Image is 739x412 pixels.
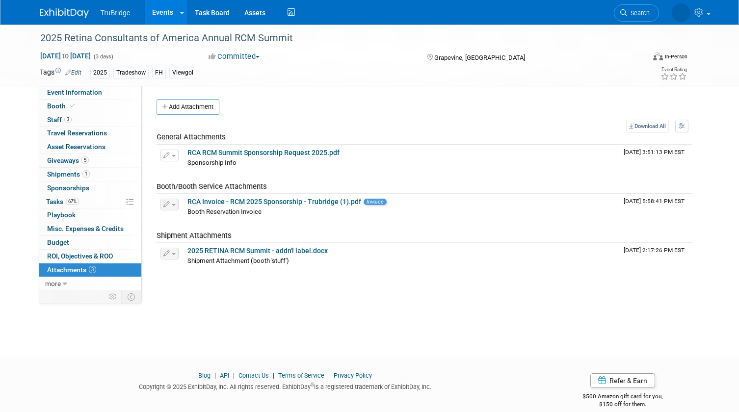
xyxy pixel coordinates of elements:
a: Terms of Service [278,372,324,379]
span: Shipments [47,170,90,178]
a: Edit [65,69,81,76]
span: to [61,52,70,60]
td: Upload Timestamp [620,145,692,170]
td: Upload Timestamp [620,194,692,219]
a: Budget [39,236,141,249]
a: RCA RCM Summit Sponsorship Request 2025.pdf [187,149,340,156]
span: [DATE] [DATE] [40,51,91,60]
span: Grapevine, [GEOGRAPHIC_DATA] [434,54,525,61]
span: Attachments [47,266,96,274]
span: (3 days) [93,53,113,60]
div: Event Rating [660,67,687,72]
a: Misc. Expenses & Credits [39,222,141,235]
a: Booth [39,100,141,113]
div: FH [152,68,166,78]
a: Staff3 [39,113,141,127]
span: | [270,372,277,379]
span: Invoice [364,199,387,205]
td: Toggle Event Tabs [121,290,141,303]
span: Giveaways [47,156,89,164]
a: Privacy Policy [334,372,372,379]
a: Travel Reservations [39,127,141,140]
span: Tasks [46,198,79,206]
a: Shipments1 [39,168,141,181]
span: 5 [81,156,89,164]
span: Upload Timestamp [624,198,685,205]
span: Search [627,9,650,17]
td: Upload Timestamp [620,243,692,268]
span: Booth Reservation Invoice [187,208,262,215]
div: Copyright © 2025 ExhibitDay, Inc. All rights reserved. ExhibitDay is a registered trademark of Ex... [40,380,531,391]
span: Playbook [47,211,76,219]
div: 2025 Retina Consultants of America Annual RCM Summit [37,29,633,47]
button: Add Attachment [157,99,219,115]
span: | [212,372,218,379]
a: Download All [626,120,669,133]
a: Event Information [39,86,141,99]
a: Sponsorships [39,181,141,195]
span: 3 [64,116,72,123]
span: Shipment Attachments [157,231,232,240]
div: $500 Amazon gift card for you, [546,386,700,409]
div: Viewgol [169,68,196,78]
span: Booth [47,102,77,110]
td: Personalize Event Tab Strip [105,290,122,303]
div: Tradeshow [113,68,149,78]
span: | [231,372,237,379]
span: | [326,372,332,379]
img: ExhibitDay [40,8,89,18]
a: Giveaways5 [39,154,141,167]
span: 1 [82,170,90,178]
a: RCA Invoice - RCM 2025 Sponsorship - Trubridge (1).pdf [187,198,361,206]
a: Refer & Earn [590,373,655,388]
span: Shipment Attachment (booth 'stuff') [187,257,289,264]
div: $150 off for them. [546,400,700,409]
span: Budget [47,238,69,246]
span: Travel Reservations [47,129,107,137]
a: Attachments3 [39,263,141,277]
a: Blog [198,372,211,379]
span: Asset Reservations [47,143,106,151]
span: 3 [89,266,96,273]
a: more [39,277,141,290]
span: ROI, Objectives & ROO [47,252,113,260]
a: 2025 RETINA RCM Summit - addn'l label.docx [187,247,328,255]
span: Event Information [47,88,102,96]
a: Asset Reservations [39,140,141,154]
a: Search [614,4,659,22]
span: TruBridge [101,9,131,17]
span: Sponsorship Info [187,159,237,166]
sup: ® [311,382,314,387]
img: Format-Inperson.png [653,52,663,60]
span: General Attachments [157,132,226,141]
i: Booth reservation complete [70,103,75,108]
span: Upload Timestamp [624,149,685,155]
div: 2025 [90,68,110,78]
span: Booth/Booth Service Attachments [157,182,267,191]
span: more [45,280,61,287]
a: API [220,372,229,379]
div: Event Format [592,51,687,66]
button: Committed [205,51,264,62]
img: Marg Louwagie [672,3,690,22]
a: Playbook [39,208,141,222]
td: Tags [40,67,81,78]
span: 67% [66,198,79,205]
a: Contact Us [238,372,269,379]
span: Misc. Expenses & Credits [47,225,124,232]
a: Tasks67% [39,195,141,208]
a: ROI, Objectives & ROO [39,250,141,263]
span: Sponsorships [47,184,89,192]
span: Staff [47,116,72,124]
div: In-Person [664,53,687,60]
span: Upload Timestamp [624,247,685,254]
